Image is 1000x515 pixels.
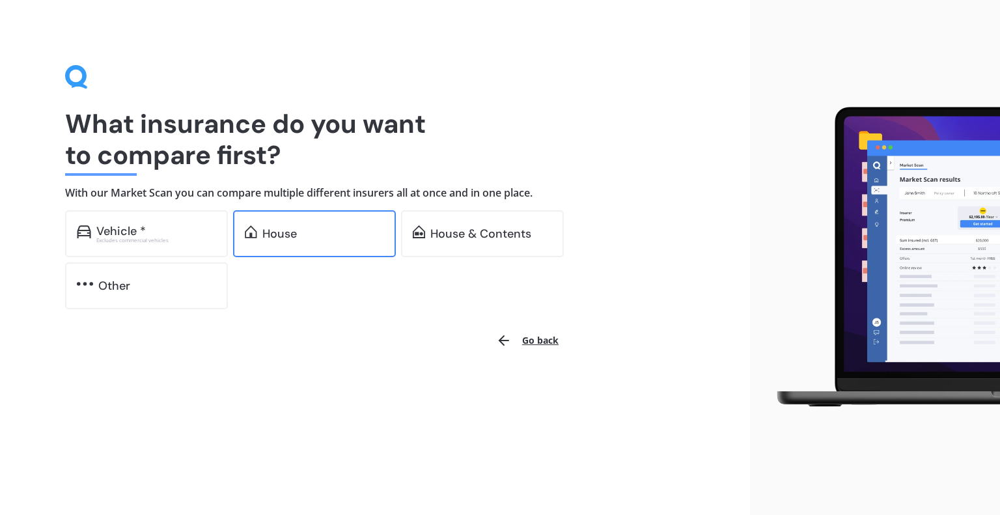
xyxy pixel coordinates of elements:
[77,225,91,238] img: car.f15378c7a67c060ca3f3.svg
[65,186,685,200] h4: With our Market Scan you can compare multiple different insurers all at once and in one place.
[65,108,685,171] h1: What insurance do you want to compare first?
[488,325,566,356] button: Go back
[98,279,130,292] div: Other
[96,238,216,243] div: Excludes commercial vehicles
[245,225,257,238] img: home.91c183c226a05b4dc763.svg
[413,225,425,238] img: home-and-contents.b802091223b8502ef2dd.svg
[262,227,297,240] div: House
[430,227,531,240] div: House & Contents
[77,277,93,290] img: other.81dba5aafe580aa69f38.svg
[760,100,1000,415] img: laptop.webp
[96,225,146,238] div: Vehicle *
